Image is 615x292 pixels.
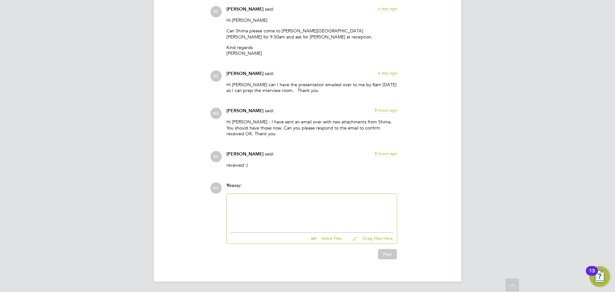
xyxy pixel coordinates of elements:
[378,6,397,11] span: a day ago
[226,71,264,76] span: [PERSON_NAME]
[226,28,397,39] p: Can Shima please come to [PERSON_NAME][GEOGRAPHIC_DATA][PERSON_NAME] for 9.50am and ask for [PERS...
[210,182,222,194] span: MC
[226,162,397,168] p: received :)
[226,183,234,188] span: You
[210,151,222,162] span: KC
[226,82,397,93] p: Hi [PERSON_NAME] can I have the presentation emailed over to me by 8am [DATE] so I can prep the i...
[265,6,274,12] span: said:
[374,151,397,156] span: 8 hours ago
[265,71,274,76] span: said:
[210,71,222,82] span: KC
[226,45,397,56] p: Kind regards [PERSON_NAME]
[226,6,264,12] span: [PERSON_NAME]
[226,182,397,194] div: say:
[226,108,264,113] span: [PERSON_NAME]
[378,70,397,76] span: a day ago
[210,108,222,119] span: MC
[374,107,397,113] span: 8 hours ago
[226,151,264,157] span: [PERSON_NAME]
[378,249,397,259] button: Post
[265,108,274,113] span: said:
[589,266,610,287] button: Open Resource Center, 13 new notifications
[226,17,397,23] p: Hi [PERSON_NAME]
[226,119,397,137] p: Hi [PERSON_NAME] - I have sent an email over with two attachments from Shima. You should have tho...
[265,151,274,157] span: said:
[589,271,595,279] div: 13
[347,232,393,245] button: Drag Files Here
[210,6,222,17] span: KC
